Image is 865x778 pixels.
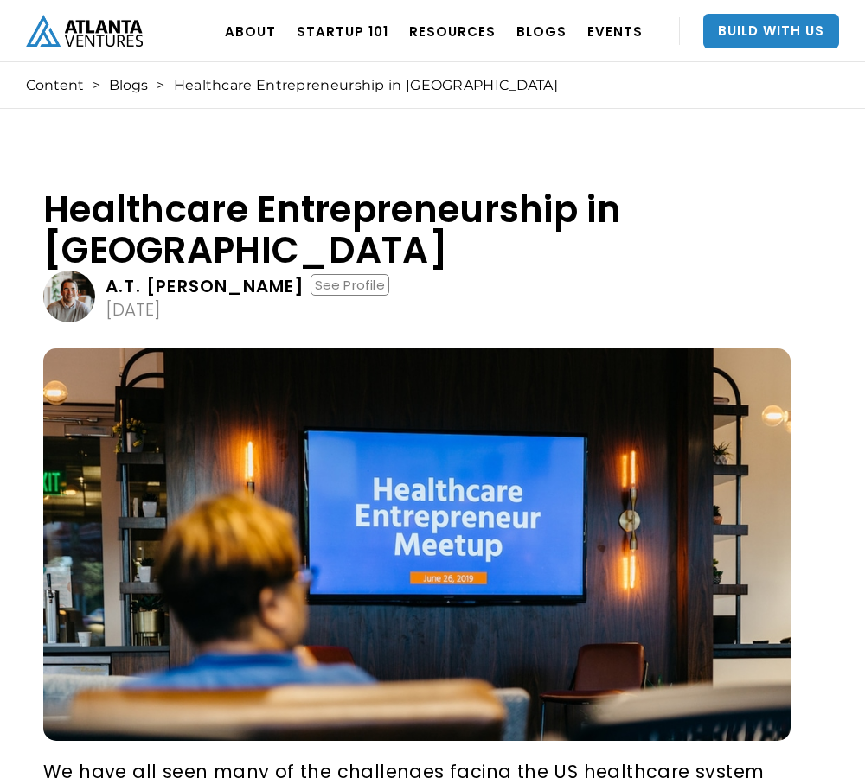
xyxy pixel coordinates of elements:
a: Startup 101 [297,7,388,55]
h1: Healthcare Entrepreneurship in [GEOGRAPHIC_DATA] [43,189,791,271]
div: > [157,77,164,94]
a: BLOGS [516,7,567,55]
a: Content [26,77,84,94]
div: > [93,77,100,94]
div: See Profile [311,274,389,296]
a: RESOURCES [409,7,496,55]
div: Healthcare Entrepreneurship in [GEOGRAPHIC_DATA] [174,77,558,94]
a: Blogs [109,77,148,94]
div: A.T. [PERSON_NAME] [106,277,305,295]
a: A.T. [PERSON_NAME]See Profile[DATE] [43,271,791,322]
div: [DATE] [106,301,161,318]
a: EVENTS [587,7,643,55]
a: Build With Us [703,14,839,48]
a: ABOUT [225,7,276,55]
